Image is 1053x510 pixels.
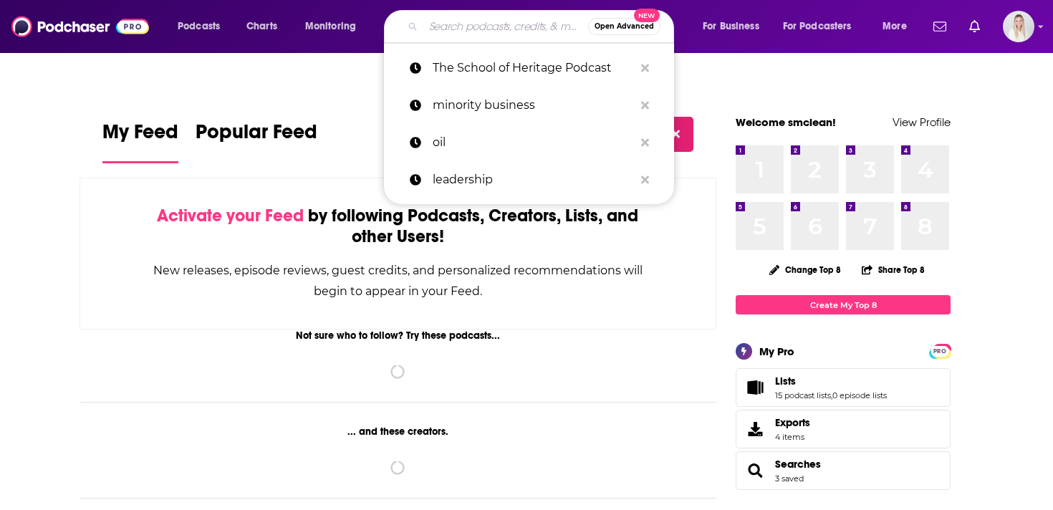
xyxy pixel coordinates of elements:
button: Share Top 8 [861,256,925,284]
p: The School of Heritage Podcast [433,49,634,87]
p: leadership [433,161,634,198]
span: Logged in as smclean [1003,11,1034,42]
button: Change Top 8 [761,261,850,279]
a: Searches [741,461,769,481]
span: Popular Feed [196,120,317,153]
span: New [634,9,660,22]
a: Popular Feed [196,120,317,163]
a: 15 podcast lists [775,390,831,400]
div: Search podcasts, credits, & more... [398,10,688,43]
div: Not sure who to follow? Try these podcasts... [80,329,716,342]
button: Show profile menu [1003,11,1034,42]
button: open menu [774,15,872,38]
button: open menu [295,15,375,38]
button: open menu [693,15,777,38]
a: Welcome smclean! [736,115,836,129]
span: Lists [775,375,796,388]
span: Charts [246,16,277,37]
div: ... and these creators. [80,425,716,438]
a: Exports [736,410,951,448]
img: Podchaser - Follow, Share and Rate Podcasts [11,13,149,40]
span: Podcasts [178,16,220,37]
a: The School of Heritage Podcast [384,49,674,87]
a: Charts [237,15,286,38]
span: Open Advanced [595,23,654,30]
a: Searches [775,458,821,471]
a: oil [384,124,674,161]
a: 3 saved [775,473,804,483]
span: Exports [775,416,810,429]
button: open menu [872,15,925,38]
span: More [883,16,907,37]
span: PRO [931,346,948,357]
a: Show notifications dropdown [963,14,986,39]
a: Lists [741,377,769,398]
a: Lists [775,375,887,388]
span: 4 items [775,432,810,442]
div: My Pro [759,345,794,358]
span: Searches [736,451,951,490]
input: Search podcasts, credits, & more... [423,15,588,38]
img: User Profile [1003,11,1034,42]
a: Create My Top 8 [736,295,951,314]
span: , [831,390,832,400]
div: New releases, episode reviews, guest credits, and personalized recommendations will begin to appe... [152,260,644,302]
span: Activate your Feed [157,205,304,226]
a: View Profile [893,115,951,129]
span: Lists [736,368,951,407]
button: Open AdvancedNew [588,18,660,35]
span: For Podcasters [783,16,852,37]
p: minority business [433,87,634,124]
a: PRO [931,345,948,356]
div: by following Podcasts, Creators, Lists, and other Users! [152,206,644,247]
a: My Feed [102,120,178,163]
span: Exports [741,419,769,439]
a: minority business [384,87,674,124]
span: Monitoring [305,16,356,37]
a: leadership [384,161,674,198]
span: My Feed [102,120,178,153]
a: Show notifications dropdown [928,14,952,39]
a: 0 episode lists [832,390,887,400]
p: oil [433,124,634,161]
span: For Business [703,16,759,37]
button: open menu [168,15,239,38]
